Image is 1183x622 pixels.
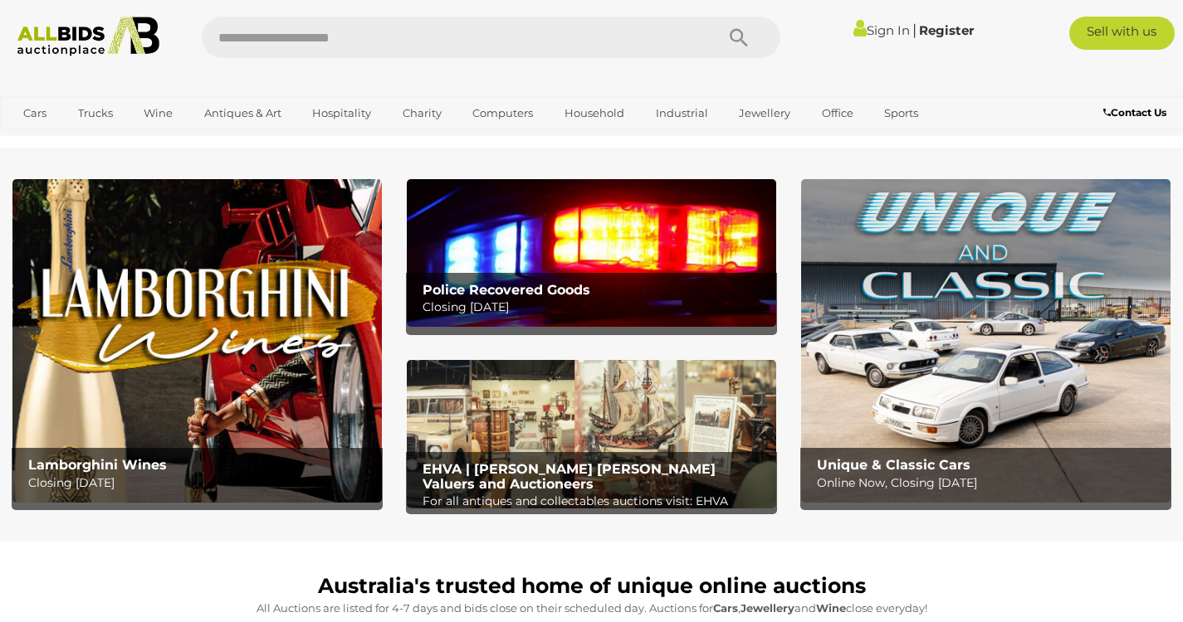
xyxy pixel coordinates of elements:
a: [GEOGRAPHIC_DATA] [12,127,152,154]
a: Trucks [67,100,124,127]
h1: Australia's trusted home of unique online auctions [21,575,1162,598]
img: Allbids.com.au [9,17,168,56]
p: Closing [DATE] [28,473,374,493]
img: Unique & Classic Cars [801,179,1171,503]
button: Search [697,17,780,58]
strong: Wine [816,601,846,615]
a: Sell with us [1069,17,1176,50]
a: Wine [133,100,183,127]
a: Household [554,100,635,127]
img: Police Recovered Goods [407,179,776,327]
span: | [912,21,917,39]
p: Online Now, Closing [DATE] [817,473,1163,493]
a: Sign In [853,22,910,38]
a: Industrial [645,100,719,127]
b: Lamborghini Wines [28,457,167,473]
b: Contact Us [1103,106,1166,119]
a: Sports [873,100,929,127]
a: Computers [462,100,544,127]
img: EHVA | Evans Hastings Valuers and Auctioneers [407,360,776,508]
a: Antiques & Art [193,100,292,127]
b: Unique & Classic Cars [817,457,970,473]
p: For all antiques and collectables auctions visit: EHVA [423,491,769,512]
b: EHVA | [PERSON_NAME] [PERSON_NAME] Valuers and Auctioneers [423,461,716,492]
p: All Auctions are listed for 4-7 days and bids close on their scheduled day. Auctions for , and cl... [21,599,1162,618]
a: EHVA | Evans Hastings Valuers and Auctioneers EHVA | [PERSON_NAME] [PERSON_NAME] Valuers and Auct... [407,360,776,508]
p: Closing [DATE] [423,297,769,318]
img: Lamborghini Wines [12,179,382,503]
a: Unique & Classic Cars Unique & Classic Cars Online Now, Closing [DATE] [801,179,1171,503]
a: Police Recovered Goods Police Recovered Goods Closing [DATE] [407,179,776,327]
a: Hospitality [301,100,382,127]
a: Office [811,100,864,127]
strong: Cars [713,601,738,615]
a: Cars [12,100,57,127]
a: Jewellery [728,100,801,127]
a: Lamborghini Wines Lamborghini Wines Closing [DATE] [12,179,382,503]
a: Charity [392,100,452,127]
a: Register [919,22,974,38]
b: Police Recovered Goods [423,282,590,298]
strong: Jewellery [741,601,794,615]
a: Contact Us [1103,104,1171,122]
